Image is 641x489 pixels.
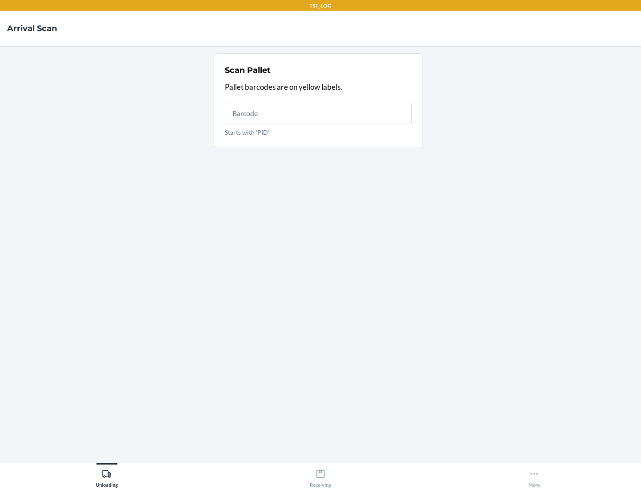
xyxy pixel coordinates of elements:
p: TST_LOG [309,2,332,10]
div: Receiving [310,465,331,488]
h4: Arrival Scan [7,23,57,34]
button: More [427,463,641,488]
button: Receiving [214,463,427,488]
div: More [528,465,540,488]
div: Unloading [96,465,118,488]
p: Starts with 'PID' [225,128,412,137]
h2: Scan Pallet [225,64,271,76]
p: Pallet barcodes are on yellow labels. [225,81,412,93]
input: Starts with 'PID' [225,103,412,124]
